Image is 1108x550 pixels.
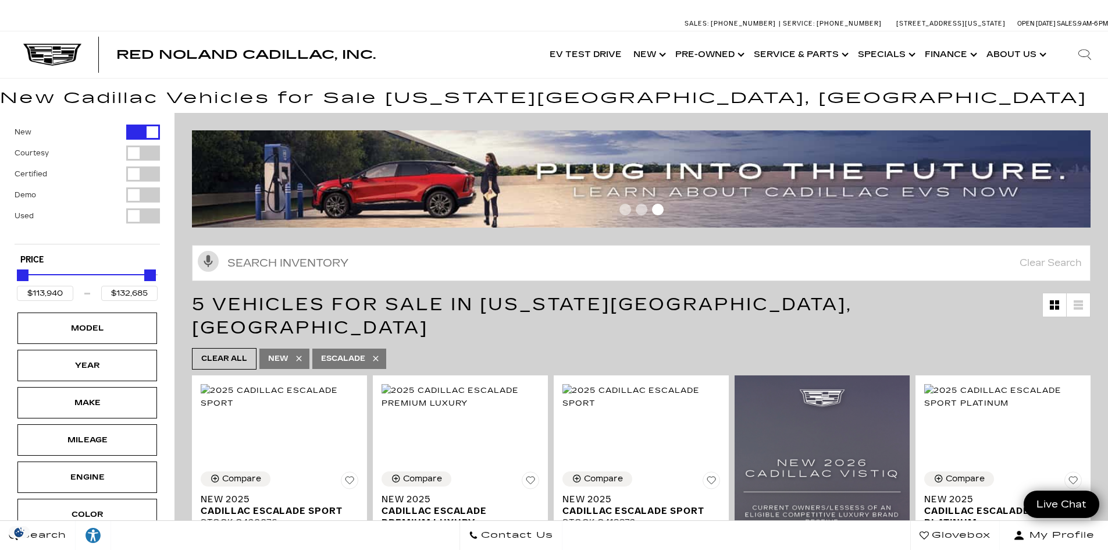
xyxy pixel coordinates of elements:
[58,434,116,446] div: Mileage
[852,31,919,78] a: Specials
[403,474,442,484] div: Compare
[201,384,358,410] img: 2025 Cadillac Escalade Sport
[1057,20,1078,27] span: Sales:
[685,20,779,27] a: Sales: [PHONE_NUMBER]
[1078,20,1108,27] span: 9 AM-6 PM
[321,352,365,366] span: Escalade
[703,471,720,494] button: Save Vehicle
[17,350,157,381] div: YearYear
[17,286,73,301] input: Minimum
[919,31,981,78] a: Finance
[619,204,631,215] span: Go to slide 1
[17,313,157,344] div: ModelModel
[924,494,1082,528] a: New 2025Cadillac Escalade Sport Platinum
[562,494,711,505] span: New 2025
[17,499,157,530] div: ColorColor
[748,31,852,78] a: Service & Parts
[382,471,451,487] button: Compare Vehicle
[711,20,776,27] span: [PHONE_NUMBER]
[201,352,247,366] span: Clear All
[382,494,539,528] a: New 2025Cadillac Escalade Premium Luxury
[58,322,116,335] div: Model
[76,527,111,544] div: Explore your accessibility options
[23,44,81,66] img: Cadillac Dark Logo with Cadillac White Text
[924,384,1082,410] img: 2025 Cadillac Escalade Sport Platinum
[201,494,350,505] span: New 2025
[478,527,553,544] span: Contact Us
[636,204,647,215] span: Go to slide 2
[910,521,1000,550] a: Glovebox
[562,471,632,487] button: Compare Vehicle
[1043,293,1066,317] a: Grid View
[1024,491,1099,518] a: Live Chat
[192,294,852,338] span: 5 Vehicles for Sale in [US_STATE][GEOGRAPHIC_DATA], [GEOGRAPHIC_DATA]
[783,20,815,27] span: Service:
[201,505,350,517] span: Cadillac Escalade Sport
[1025,527,1095,544] span: My Profile
[17,265,158,301] div: Price
[1061,31,1108,78] div: Search
[268,352,288,366] span: New
[144,269,156,281] div: Maximum Price
[817,20,882,27] span: [PHONE_NUMBER]
[562,517,720,527] div: Stock : C418872
[17,269,28,281] div: Minimum Price
[685,20,709,27] span: Sales:
[924,494,1073,505] span: New 2025
[15,210,34,222] label: Used
[924,471,994,487] button: Compare Vehicle
[1017,20,1056,27] span: Open [DATE]
[15,125,160,244] div: Filter by Vehicle Type
[201,471,270,487] button: Compare Vehicle
[20,255,154,265] h5: Price
[562,505,711,517] span: Cadillac Escalade Sport
[6,526,33,538] img: Opt-Out Icon
[1064,471,1082,494] button: Save Vehicle
[17,462,157,493] div: EngineEngine
[562,494,720,517] a: New 2025Cadillac Escalade Sport
[201,517,358,527] div: Stock : C420076
[58,471,116,484] div: Engine
[6,526,33,538] section: Click to Open Cookie Consent Modal
[544,31,628,78] a: EV Test Drive
[459,521,562,550] a: Contact Us
[58,396,116,409] div: Make
[116,48,376,62] span: Red Noland Cadillac, Inc.
[924,505,1073,528] span: Cadillac Escalade Sport Platinum
[382,505,530,528] span: Cadillac Escalade Premium Luxury
[382,384,539,410] img: 2025 Cadillac Escalade Premium Luxury
[18,527,66,544] span: Search
[382,494,530,505] span: New 2025
[584,474,623,484] div: Compare
[652,204,664,215] span: Go to slide 3
[192,245,1091,281] input: Search Inventory
[15,126,31,138] label: New
[562,384,720,410] img: 2025 Cadillac Escalade Sport
[981,31,1050,78] a: About Us
[198,251,219,272] svg: Click to toggle on voice search
[17,387,157,418] div: MakeMake
[17,424,157,456] div: MileageMileage
[341,471,358,494] button: Save Vehicle
[522,471,539,494] button: Save Vehicle
[929,527,991,544] span: Glovebox
[58,359,116,372] div: Year
[192,130,1099,228] img: ev-blog-post-banners4
[15,168,47,180] label: Certified
[76,521,111,550] a: Explore your accessibility options
[669,31,748,78] a: Pre-Owned
[946,474,985,484] div: Compare
[1000,521,1108,550] button: Open user profile menu
[201,494,358,517] a: New 2025Cadillac Escalade Sport
[779,20,885,27] a: Service: [PHONE_NUMBER]
[15,189,36,201] label: Demo
[896,20,1006,27] a: [STREET_ADDRESS][US_STATE]
[628,31,669,78] a: New
[15,147,49,159] label: Courtesy
[116,49,376,61] a: Red Noland Cadillac, Inc.
[101,286,158,301] input: Maximum
[222,474,261,484] div: Compare
[1031,498,1092,511] span: Live Chat
[58,508,116,521] div: Color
